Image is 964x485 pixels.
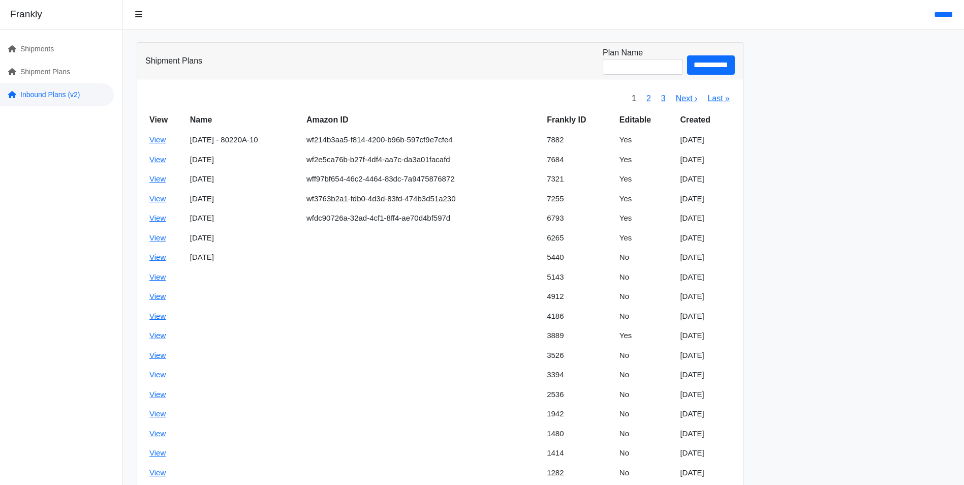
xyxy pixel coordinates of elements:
[186,150,302,170] td: [DATE]
[676,130,735,150] td: [DATE]
[676,307,735,326] td: [DATE]
[149,351,166,359] a: View
[149,135,166,144] a: View
[543,365,615,385] td: 3394
[186,110,302,130] th: Name
[149,409,166,418] a: View
[149,174,166,183] a: View
[543,385,615,405] td: 2536
[149,331,166,340] a: View
[186,169,302,189] td: [DATE]
[149,233,166,242] a: View
[615,267,676,287] td: No
[615,365,676,385] td: No
[615,307,676,326] td: No
[661,94,666,103] a: 3
[615,208,676,228] td: Yes
[676,208,735,228] td: [DATE]
[186,130,302,150] td: [DATE] - 80220A-10
[302,110,543,130] th: Amazon ID
[676,404,735,424] td: [DATE]
[543,424,615,444] td: 1480
[615,424,676,444] td: No
[543,208,615,228] td: 6793
[676,443,735,463] td: [DATE]
[149,448,166,457] a: View
[676,169,735,189] td: [DATE]
[676,94,698,103] a: Next ›
[676,287,735,307] td: [DATE]
[543,404,615,424] td: 1942
[676,267,735,287] td: [DATE]
[186,208,302,228] td: [DATE]
[615,346,676,366] td: No
[615,228,676,248] td: Yes
[543,326,615,346] td: 3889
[615,189,676,209] td: Yes
[302,150,543,170] td: wf2e5ca76b-b27f-4df4-aa7c-da3a01facafd
[149,155,166,164] a: View
[149,292,166,300] a: View
[676,463,735,483] td: [DATE]
[543,189,615,209] td: 7255
[615,169,676,189] td: Yes
[615,150,676,170] td: Yes
[543,346,615,366] td: 3526
[615,110,676,130] th: Editable
[615,385,676,405] td: No
[543,307,615,326] td: 4186
[543,463,615,483] td: 1282
[676,346,735,366] td: [DATE]
[543,443,615,463] td: 1414
[149,468,166,477] a: View
[186,189,302,209] td: [DATE]
[543,267,615,287] td: 5143
[543,287,615,307] td: 4912
[302,169,543,189] td: wff97bf654-46c2-4464-83dc-7a9475876872
[615,463,676,483] td: No
[149,390,166,399] a: View
[543,169,615,189] td: 7321
[615,326,676,346] td: Yes
[615,248,676,267] td: No
[615,130,676,150] td: Yes
[543,228,615,248] td: 6265
[186,228,302,248] td: [DATE]
[145,110,186,130] th: View
[676,110,735,130] th: Created
[646,94,651,103] a: 2
[543,130,615,150] td: 7882
[149,253,166,261] a: View
[603,47,643,59] label: Plan Name
[149,214,166,222] a: View
[676,424,735,444] td: [DATE]
[676,150,735,170] td: [DATE]
[149,429,166,438] a: View
[676,189,735,209] td: [DATE]
[145,56,202,66] h3: Shipment Plans
[707,94,730,103] a: Last »
[186,248,302,267] td: [DATE]
[302,130,543,150] td: wf214b3aa5-f814-4200-b96b-597cf9e7cfe4
[676,248,735,267] td: [DATE]
[149,194,166,203] a: View
[615,443,676,463] td: No
[149,272,166,281] a: View
[543,150,615,170] td: 7684
[676,228,735,248] td: [DATE]
[302,189,543,209] td: wf3763b2a1-fdb0-4d3d-83fd-474b3d51a230
[302,208,543,228] td: wfdc90726a-32ad-4cf1-8ff4-ae70d4bf597d
[676,326,735,346] td: [DATE]
[149,370,166,379] a: View
[149,312,166,320] a: View
[676,365,735,385] td: [DATE]
[543,110,615,130] th: Frankly ID
[615,287,676,307] td: No
[676,385,735,405] td: [DATE]
[615,404,676,424] td: No
[627,87,735,110] nav: pager
[627,87,641,110] span: 1
[543,248,615,267] td: 5440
